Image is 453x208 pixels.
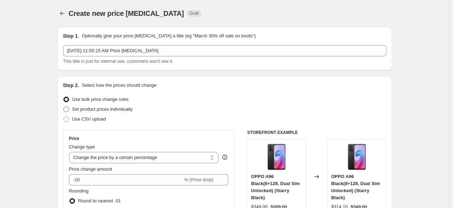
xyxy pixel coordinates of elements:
[57,8,67,18] button: Price change jobs
[262,143,291,171] img: oppo-a96-blk-5_1_80x.jpg
[72,106,133,112] span: Set product prices individually
[63,59,172,64] span: This title is just for internal use, customers won't see it
[69,10,184,17] span: Create new price [MEDICAL_DATA]
[221,154,228,161] div: help
[69,174,183,185] input: -15
[63,45,386,56] input: 30% off holiday sale
[69,136,79,141] h3: Price
[247,130,386,135] h6: STOREFRONT EXAMPLE
[72,116,106,122] span: Use CSV upload
[78,198,121,203] span: Round to nearest .01
[63,82,79,89] h2: Step 2.
[343,143,371,171] img: oppo-a96-blk-5_1_80x.jpg
[69,188,89,194] span: Rounding
[69,166,112,172] span: Price change amount
[72,97,129,102] span: Use bulk price change rules
[63,32,79,39] h2: Step 1.
[82,82,156,89] p: Select how the prices should change
[331,174,380,200] span: OPPO A96 Black(8+128, Dual Sim Unlocked) (Starry Black)
[184,177,213,182] span: % (Price drop)
[251,174,300,200] span: OPPO A96 Black(8+128, Dual Sim Unlocked) (Starry Black)
[190,11,199,16] span: Draft
[82,32,255,39] p: Optionally give your price [MEDICAL_DATA] a title (eg "March 30% off sale on boots")
[69,144,95,149] span: Change type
